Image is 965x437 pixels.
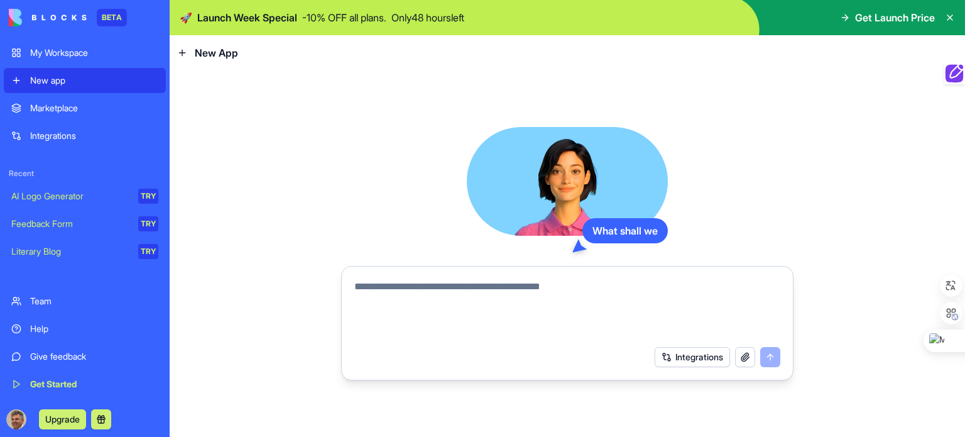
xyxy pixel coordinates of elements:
button: Upgrade [39,409,86,429]
img: logo [9,9,87,26]
div: Feedback Form [11,218,129,230]
div: Marketplace [30,102,158,114]
div: TRY [138,244,158,259]
a: Upgrade [39,412,86,425]
span: Launch Week Special [197,10,297,25]
a: Give feedback [4,344,166,369]
a: Feedback FormTRY [4,211,166,236]
span: New App [195,45,238,60]
div: My Workspace [30,47,158,59]
div: What shall we [582,218,668,243]
span: Recent [4,169,166,179]
a: Marketplace [4,96,166,121]
button: Integrations [655,347,730,367]
div: AI Logo Generator [11,190,129,202]
div: Get Started [30,378,158,390]
span: Get Launch Price [855,10,935,25]
a: BETA [9,9,127,26]
div: Give feedback [30,350,158,363]
a: Get Started [4,372,166,397]
div: TRY [138,189,158,204]
div: Integrations [30,130,158,142]
img: ACg8ocLnP3gA9AVOB4fG33Pnn4WJj8s57OlFtBLlPvsfo8j7n6zQyWCFPw=s96-c [6,409,26,429]
span: 🚀 [180,10,192,25]
div: TRY [138,216,158,231]
div: Literary Blog [11,245,129,258]
div: New app [30,74,158,87]
div: BETA [97,9,127,26]
p: - 10 % OFF all plans. [302,10,386,25]
div: Team [30,295,158,307]
a: Integrations [4,123,166,148]
a: New app [4,68,166,93]
a: Literary BlogTRY [4,239,166,264]
div: Help [30,323,158,335]
a: Team [4,289,166,314]
p: Only 48 hours left [391,10,464,25]
a: My Workspace [4,40,166,65]
a: Help [4,316,166,341]
a: AI Logo GeneratorTRY [4,184,166,209]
